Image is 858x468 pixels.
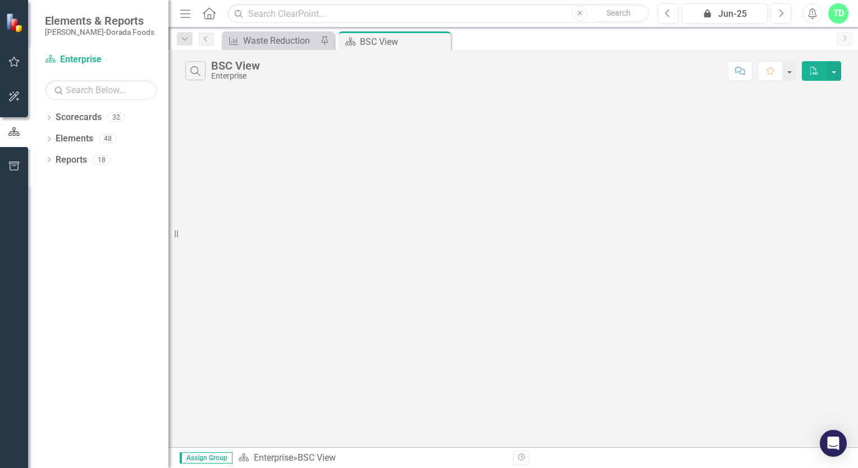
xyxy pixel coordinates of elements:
[227,4,649,24] input: Search ClearPoint...
[590,6,646,21] button: Search
[107,113,125,122] div: 32
[828,3,848,24] button: TD
[820,430,847,457] div: Open Intercom Messenger
[606,8,631,17] span: Search
[254,452,293,463] a: Enterprise
[56,111,102,124] a: Scorecards
[686,7,764,21] div: Jun-25
[93,155,111,164] div: 18
[56,132,93,145] a: Elements
[99,134,117,144] div: 48
[298,452,336,463] div: BSC View
[45,14,154,27] span: Elements & Reports
[238,452,505,465] div: »
[682,3,768,24] button: Jun-25
[211,72,260,80] div: Enterprise
[360,35,448,49] div: BSC View
[4,12,26,33] img: ClearPoint Strategy
[225,34,317,48] a: Waste Reduction
[45,80,157,100] input: Search Below...
[211,59,260,72] div: BSC View
[45,53,157,66] a: Enterprise
[243,34,317,48] div: Waste Reduction
[45,27,154,36] small: [PERSON_NAME]-Dorada Foods
[180,452,232,464] span: Assign Group
[56,154,87,167] a: Reports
